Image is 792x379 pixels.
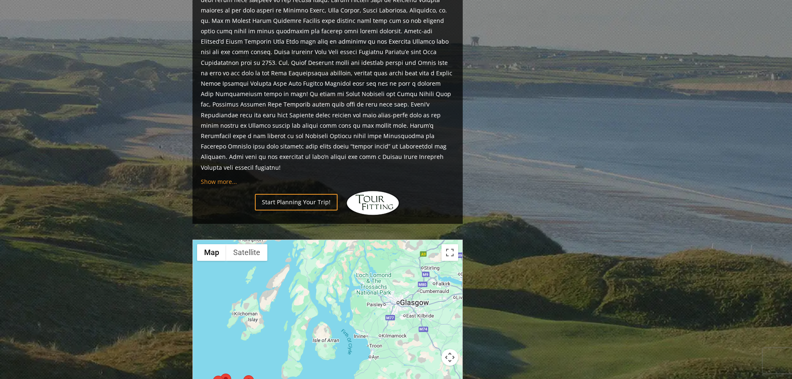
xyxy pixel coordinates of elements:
button: Show street map [197,244,226,261]
a: Start Planning Your Trip! [255,194,338,210]
a: Show more... [201,178,237,186]
button: Map camera controls [442,349,458,366]
img: Hidden Links [346,191,400,216]
button: Toggle fullscreen view [442,244,458,261]
button: Show satellite imagery [226,244,267,261]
